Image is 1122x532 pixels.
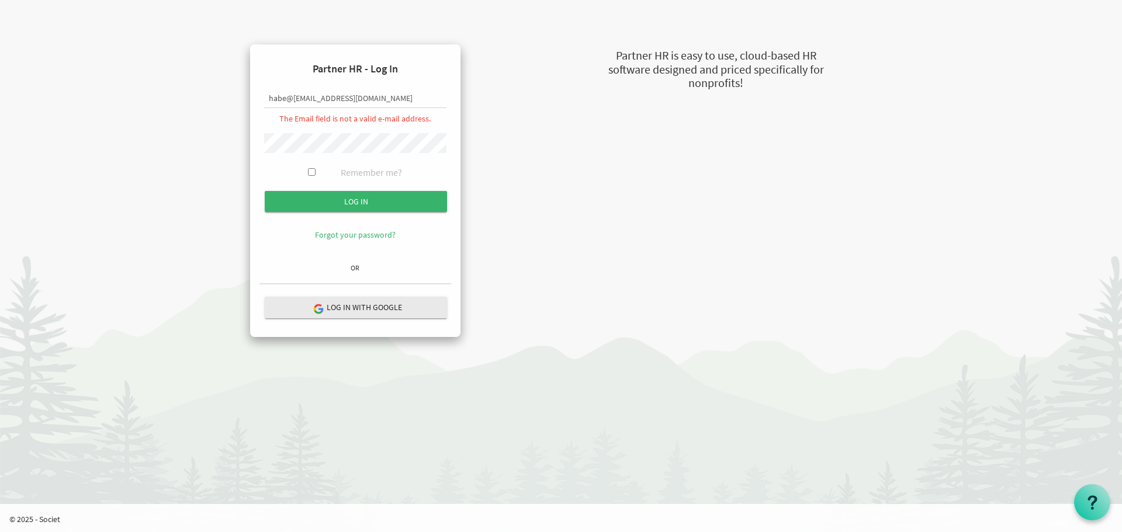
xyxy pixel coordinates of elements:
div: software designed and priced specifically for [549,61,882,78]
a: Forgot your password? [315,230,396,240]
h6: OR [259,264,451,272]
div: Partner HR is easy to use, cloud-based HR [549,47,882,64]
span: The Email field is not a valid e-mail address. [279,113,431,124]
p: © 2025 - Societ [9,513,1122,525]
input: Log in [265,191,447,212]
label: Remember me? [341,166,402,179]
button: Log in with Google [265,297,447,318]
h4: Partner HR - Log In [259,54,451,84]
img: google-logo.png [313,303,323,314]
input: Email [264,89,446,109]
div: nonprofits! [549,75,882,92]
